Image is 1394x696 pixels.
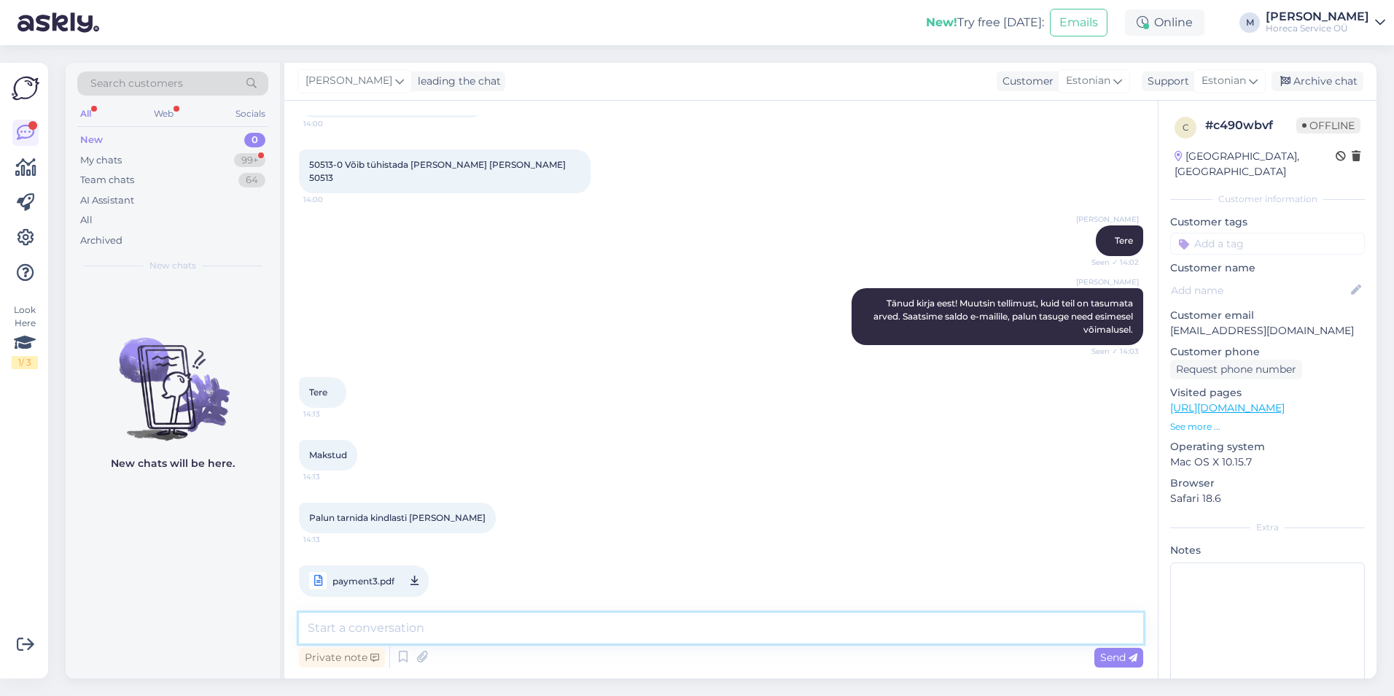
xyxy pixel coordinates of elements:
div: [PERSON_NAME] [1266,11,1369,23]
a: payment3.pdf14:13 [299,565,429,597]
span: 14:13 [303,593,358,611]
p: Visited pages [1170,385,1365,401]
span: Seen ✓ 14:03 [1084,346,1139,357]
div: All [80,213,93,228]
p: Customer phone [1170,344,1365,360]
div: Support [1142,74,1189,89]
p: Browser [1170,476,1365,491]
img: No chats [66,312,280,443]
span: Makstud [309,449,347,460]
span: [PERSON_NAME] [1076,277,1139,287]
p: See more ... [1170,420,1365,433]
div: 99+ [234,153,265,168]
div: Customer information [1170,193,1365,206]
span: c [1183,122,1189,133]
span: 14:00 [303,118,358,129]
div: Private note [299,648,385,668]
p: New chats will be here. [111,456,235,471]
div: Archived [80,233,122,248]
span: Palun tarnida kindlasti [PERSON_NAME] [309,512,486,523]
span: Send [1100,651,1137,664]
div: My chats [80,153,122,168]
div: Look Here [12,303,38,369]
input: Add a tag [1170,233,1365,255]
span: Seen ✓ 14:02 [1084,257,1139,268]
span: 50513-0 Võib tühistada [PERSON_NAME] [PERSON_NAME] 50513 [309,159,568,183]
div: 64 [238,173,265,187]
span: 14:00 [303,194,358,205]
p: [EMAIL_ADDRESS][DOMAIN_NAME] [1170,323,1365,339]
div: Customer [997,74,1054,89]
span: Tere [1115,235,1133,246]
div: Web [151,104,176,123]
span: Search customers [90,76,183,91]
span: Tere [309,387,327,398]
a: [PERSON_NAME]Horeca Service OÜ [1266,11,1385,34]
div: 1 / 3 [12,356,38,369]
div: Team chats [80,173,134,187]
p: Operating system [1170,439,1365,455]
input: Add name [1171,282,1348,298]
div: Request phone number [1170,360,1302,379]
span: Estonian [1066,73,1110,89]
p: Customer email [1170,308,1365,323]
span: 14:13 [303,471,358,482]
div: M [1239,12,1260,33]
span: 14:13 [303,534,358,545]
div: All [77,104,94,123]
p: Mac OS X 10.15.7 [1170,455,1365,470]
div: AI Assistant [80,193,134,208]
p: Notes [1170,543,1365,558]
a: [URL][DOMAIN_NAME] [1170,401,1285,414]
p: Customer name [1170,260,1365,276]
span: Offline [1296,117,1360,134]
span: Tänud kirja eest! Muutsin tellimust, kuid teil on tasumata arved. Saatsime saldo e-mailile, palun... [873,298,1135,335]
div: Horeca Service OÜ [1266,23,1369,34]
button: Emails [1050,9,1107,36]
div: Socials [233,104,268,123]
div: New [80,133,103,147]
span: [PERSON_NAME] [1076,214,1139,225]
div: 0 [244,133,265,147]
p: Customer tags [1170,214,1365,230]
span: 14:13 [303,409,358,419]
p: Safari 18.6 [1170,491,1365,506]
div: Try free [DATE]: [926,14,1044,31]
b: New! [926,15,957,29]
div: leading the chat [412,74,501,89]
div: [GEOGRAPHIC_DATA], [GEOGRAPHIC_DATA] [1175,149,1336,179]
span: [PERSON_NAME] [305,73,392,89]
div: Online [1125,9,1204,36]
div: Archive chat [1272,71,1363,91]
div: Extra [1170,521,1365,534]
span: Estonian [1202,73,1246,89]
span: New chats [149,259,196,272]
div: # c490wbvf [1205,117,1296,134]
img: Askly Logo [12,74,39,102]
span: payment3.pdf [332,572,394,590]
